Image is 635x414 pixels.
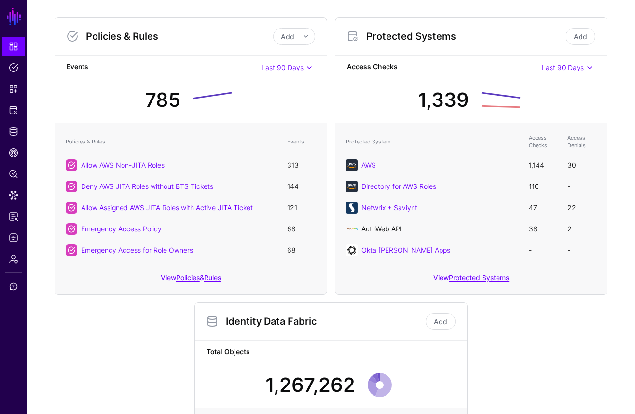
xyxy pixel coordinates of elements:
img: svg+xml;base64,PHN2ZyB3aWR0aD0iNjQiIGhlaWdodD0iNjQiIHZpZXdCb3g9IjAgMCA2NCA2NCIgZmlsbD0ibm9uZSIgeG... [346,244,358,256]
span: Last 90 Days [542,63,584,71]
a: Policies [176,273,200,282]
td: 22 [563,197,601,218]
a: Rules [204,273,221,282]
td: 110 [524,176,563,197]
td: 47 [524,197,563,218]
a: Emergency Access Policy [81,225,162,233]
div: 1,339 [418,86,469,114]
td: 313 [282,155,321,176]
td: - [524,240,563,261]
td: 121 [282,197,321,218]
span: Logs [9,233,18,243]
span: Policy Lens [9,169,18,179]
a: Protected Systems [449,273,509,282]
span: Identity Data Fabric [9,127,18,136]
th: Policies & Rules [61,129,282,155]
a: CAEP Hub [2,143,25,162]
th: Protected System [341,129,524,155]
td: 38 [524,218,563,240]
span: Data Lens [9,190,18,200]
a: Policy Lens [2,164,25,184]
th: Events [282,129,321,155]
a: Access Reporting [2,207,25,226]
span: Policies [9,63,18,72]
a: Data Lens [2,186,25,205]
h3: Policies & Rules [86,30,273,42]
td: 30 [563,155,601,176]
span: Support [9,282,18,291]
a: Netwrix + Saviynt [361,203,417,212]
th: Access Denials [563,129,601,155]
div: View [335,267,607,294]
div: 785 [145,86,180,114]
a: Okta [PERSON_NAME] Apps [361,246,450,254]
a: Policies [2,58,25,77]
a: Snippets [2,79,25,99]
img: svg+xml;base64,PHN2ZyBpZD0iTG9nbyIgeG1sbnM9Imh0dHA6Ly93d3cudzMub3JnLzIwMDAvc3ZnIiB3aWR0aD0iMTIxLj... [346,223,358,235]
td: 2 [563,218,601,240]
strong: Events [67,61,262,73]
td: 68 [282,240,321,261]
span: Last 90 Days [262,63,304,71]
h3: Identity Data Fabric [226,315,423,327]
a: Logs [2,228,25,247]
span: Snippets [9,84,18,94]
th: Access Checks [524,129,563,155]
img: svg+xml;base64,PHN2ZyB3aWR0aD0iNjQiIGhlaWdodD0iNjQiIHZpZXdCb3g9IjAgMCA2NCA2NCIgZmlsbD0ibm9uZSIgeG... [346,159,358,171]
h3: Protected Systems [366,30,564,42]
td: - [563,240,601,261]
a: SGNL [6,6,22,27]
td: 1,144 [524,155,563,176]
a: Directory for AWS Roles [361,182,436,190]
a: Emergency Access for Role Owners [81,246,193,254]
div: View & [55,267,327,294]
span: Admin [9,254,18,264]
a: Admin [2,249,25,269]
span: Protected Systems [9,105,18,115]
td: - [563,176,601,197]
a: AWS [361,161,376,169]
span: Dashboard [9,42,18,51]
img: svg+xml;base64,PHN2ZyB3aWR0aD0iNjQiIGhlaWdodD0iNjQiIHZpZXdCb3g9IjAgMCA2NCA2NCIgZmlsbD0ibm9uZSIgeG... [346,181,358,192]
a: Allow Assigned AWS JITA Roles with Active JITA Ticket [81,203,253,212]
a: Deny AWS JITA Roles without BTS Tickets [81,182,213,190]
strong: Access Checks [347,61,542,73]
a: Dashboard [2,37,25,56]
img: svg+xml;base64,PD94bWwgdmVyc2lvbj0iMS4wIiBlbmNvZGluZz0idXRmLTgiPz4KPCEtLSBHZW5lcmF0b3I6IEFkb2JlIE... [346,202,358,214]
a: Add [566,28,595,45]
strong: Total Objects [207,346,455,358]
a: AuthWeb API [361,225,402,233]
span: Access Reporting [9,212,18,221]
span: Add [281,32,294,41]
div: 1,267,262 [265,371,355,400]
a: Add [426,313,456,330]
a: Identity Data Fabric [2,122,25,141]
td: 144 [282,176,321,197]
a: Allow AWS Non-JITA Roles [81,161,165,169]
td: 68 [282,218,321,240]
span: CAEP Hub [9,148,18,157]
a: Protected Systems [2,100,25,120]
